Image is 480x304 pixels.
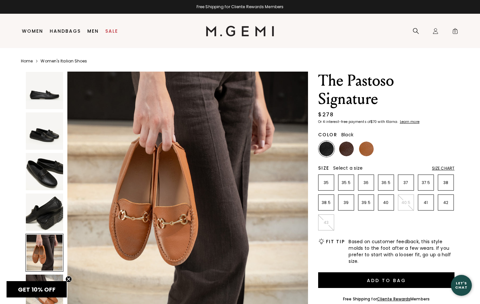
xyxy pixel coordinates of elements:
[206,26,274,36] img: M.Gemi
[418,180,434,185] p: 37.5
[343,296,430,302] div: Free Shipping for Members
[326,239,345,244] h2: Fit Tip
[26,194,63,231] img: The Pastoso Signature
[50,28,81,34] a: Handbags
[18,285,56,294] span: GET 10% OFF
[7,281,67,297] div: GET 10% OFFClose teaser
[377,296,411,302] a: Cliente Rewards
[318,165,329,171] h2: Size
[318,119,370,124] klarna-placement-style-body: Or 4 interest-free payments of
[398,180,414,185] p: 37
[338,200,354,205] p: 39
[22,28,43,34] a: Women
[370,119,377,124] klarna-placement-style-amount: $70
[26,153,63,190] img: The Pastoso Signature
[452,29,458,36] span: 0
[432,166,454,171] div: Size Chart
[399,120,420,124] a: Learn more
[65,276,72,282] button: Close teaser
[26,112,63,150] img: The Pastoso Signature
[358,180,374,185] p: 36
[438,200,454,205] p: 42
[341,131,353,138] span: Black
[319,142,334,156] img: Black
[418,200,434,205] p: 41
[41,59,87,64] a: Women's Italian Shoes
[318,272,454,288] button: Add to Bag
[318,180,334,185] p: 35
[338,180,354,185] p: 35.5
[378,200,394,205] p: 40
[318,200,334,205] p: 38.5
[400,119,420,124] klarna-placement-style-cta: Learn more
[105,28,118,34] a: Sale
[451,281,472,289] div: Let's Chat
[318,111,334,119] div: $278
[318,72,454,108] h1: The Pastoso Signature
[438,180,454,185] p: 38
[318,132,337,137] h2: Color
[358,200,374,205] p: 39.5
[21,59,33,64] a: Home
[398,200,414,205] p: 40.5
[333,165,363,171] span: Select a size
[339,142,354,156] img: Chocolate
[378,180,394,185] p: 36.5
[349,238,454,264] span: Based on customer feedback, this style molds to the foot after a few wears. If you prefer to star...
[359,142,374,156] img: Tan
[87,28,99,34] a: Men
[26,72,63,109] img: The Pastoso Signature
[378,119,399,124] klarna-placement-style-body: with Klarna
[318,220,334,225] p: 43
